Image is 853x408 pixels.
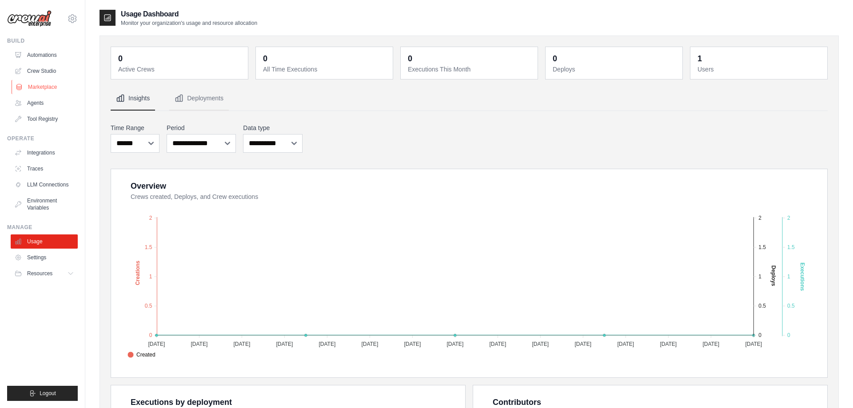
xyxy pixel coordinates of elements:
a: Environment Variables [11,194,78,215]
a: LLM Connections [11,178,78,192]
button: Logout [7,386,78,401]
tspan: 2 [758,215,761,221]
a: Automations [11,48,78,62]
tspan: [DATE] [617,341,634,347]
tspan: 1 [787,273,790,280]
tspan: [DATE] [148,341,165,347]
tspan: [DATE] [660,341,677,347]
tspan: 0.5 [787,303,795,309]
a: Traces [11,162,78,176]
nav: Tabs [111,87,828,111]
tspan: [DATE] [489,341,506,347]
dt: All Time Executions [263,65,387,74]
button: Deployments [169,87,229,111]
tspan: 0 [758,332,761,338]
span: Logout [40,390,56,397]
button: Insights [111,87,155,111]
tspan: [DATE] [446,341,463,347]
tspan: 2 [787,215,790,221]
div: 1 [698,52,702,65]
a: Tool Registry [11,112,78,126]
label: Time Range [111,123,159,132]
dt: Deploys [553,65,677,74]
tspan: [DATE] [191,341,207,347]
tspan: [DATE] [361,341,378,347]
a: Usage [11,234,78,249]
div: 0 [408,52,412,65]
a: Crew Studio [11,64,78,78]
tspan: [DATE] [702,341,719,347]
div: Build [7,37,78,44]
tspan: [DATE] [233,341,250,347]
tspan: [DATE] [532,341,549,347]
dt: Active Crews [118,65,243,74]
tspan: 0 [149,332,152,338]
span: Resources [27,270,52,277]
div: Operate [7,135,78,142]
span: Created [128,351,155,359]
tspan: 1 [149,273,152,280]
tspan: [DATE] [574,341,591,347]
tspan: 2 [149,215,152,221]
div: Overview [131,180,166,192]
text: Executions [799,262,805,291]
a: Settings [11,250,78,265]
tspan: 1.5 [758,244,766,250]
div: 0 [263,52,267,65]
tspan: [DATE] [276,341,293,347]
tspan: [DATE] [404,341,421,347]
text: Deploys [770,265,777,286]
label: Period [167,123,236,132]
tspan: 1.5 [145,244,152,250]
tspan: 0.5 [758,303,766,309]
p: Monitor your organization's usage and resource allocation [121,20,257,27]
tspan: 0 [787,332,790,338]
dt: Executions This Month [408,65,532,74]
h2: Usage Dashboard [121,9,257,20]
a: Integrations [11,146,78,160]
a: Marketplace [12,80,79,94]
tspan: [DATE] [319,341,335,347]
button: Resources [11,266,78,281]
tspan: 1 [758,273,761,280]
dt: Users [698,65,822,74]
img: Logo [7,10,52,27]
div: 0 [118,52,123,65]
tspan: [DATE] [745,341,762,347]
dt: Crews created, Deploys, and Crew executions [131,192,817,201]
label: Data type [243,123,303,132]
tspan: 0.5 [145,303,152,309]
text: Creations [135,261,141,285]
a: Agents [11,96,78,110]
div: Manage [7,224,78,231]
tspan: 1.5 [787,244,795,250]
div: 0 [553,52,557,65]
